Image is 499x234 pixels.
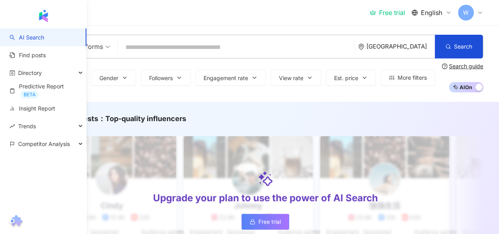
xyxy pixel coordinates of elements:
[58,114,186,124] div: AI suggests ：
[454,43,472,50] span: Search
[326,70,376,86] button: Est. price
[9,34,44,41] a: searchAI Search
[99,75,118,81] span: Gender
[18,64,42,82] span: Directory
[141,70,191,86] button: Followers
[358,44,364,50] span: environment
[442,64,447,69] span: question-circle
[91,70,136,86] button: Gender
[204,75,248,81] span: Engagement rate
[9,124,15,129] span: rise
[195,70,266,86] button: Engagement rate
[271,70,321,86] button: View rate
[9,51,46,59] a: Find posts
[105,114,186,123] span: Top-quality influencers
[421,8,442,17] span: English
[366,43,435,50] div: [GEOGRAPHIC_DATA]
[449,63,483,69] div: Search guide
[435,35,483,58] button: Search
[153,191,378,205] div: Upgrade your plan to use the power of AI Search
[279,75,303,81] span: View rate
[398,75,427,81] span: More filters
[8,215,24,228] img: chrome extension
[463,8,469,17] span: W
[381,70,435,86] button: More filters
[9,105,55,112] a: Insight Report
[9,82,80,99] a: Predictive ReportBETA
[149,75,173,81] span: Followers
[370,9,405,17] a: Free trial
[37,9,50,22] img: logo icon
[241,214,289,230] a: Free trial
[334,75,358,81] span: Est. price
[18,135,70,153] span: Competitor Analysis
[18,117,36,135] span: Trends
[258,219,281,225] span: Free trial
